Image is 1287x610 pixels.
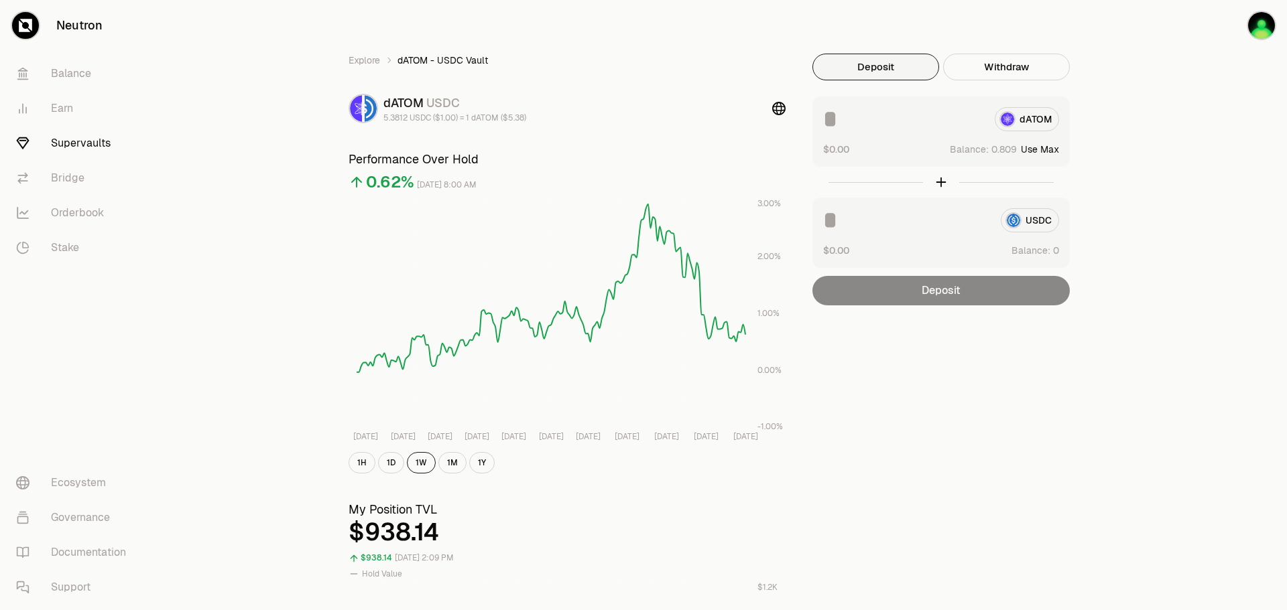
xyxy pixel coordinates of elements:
div: $938.14 [361,550,392,566]
img: USDC Logo [365,95,377,122]
div: [DATE] 2:09 PM [395,550,454,566]
a: Explore [349,54,380,67]
tspan: [DATE] [654,431,679,442]
span: Balance: [950,143,989,156]
div: dATOM [383,94,526,112]
tspan: [DATE] [539,431,564,442]
a: Earn [5,91,145,126]
nav: breadcrumb [349,54,786,67]
img: dATOM Logo [350,95,362,122]
tspan: 1.00% [757,308,780,319]
button: 1H [349,452,375,473]
tspan: [DATE] [428,431,452,442]
a: Supervaults [5,126,145,161]
a: Balance [5,56,145,91]
h3: My Position TVL [349,500,786,519]
tspan: [DATE] [465,431,489,442]
tspan: [DATE] [501,431,526,442]
button: 1Y [469,452,495,473]
a: Ecosystem [5,465,145,500]
button: 1D [378,452,404,473]
div: [DATE] 8:00 AM [417,177,477,193]
div: $938.14 [349,519,786,546]
button: Deposit [812,54,939,80]
a: Documentation [5,535,145,570]
span: dATOM - USDC Vault [397,54,488,67]
a: Bridge [5,161,145,196]
span: Balance: [1012,244,1050,257]
tspan: [DATE] [576,431,601,442]
tspan: 3.00% [757,198,781,209]
tspan: [DATE] [694,431,719,442]
span: USDC [426,95,460,110]
div: 5.3812 USDC ($1.00) = 1 dATOM ($5.38) [383,112,526,123]
button: 1M [438,452,467,473]
tspan: 0.00% [757,365,782,376]
tspan: [DATE] [733,431,758,442]
h3: Performance Over Hold [349,150,786,169]
tspan: 2.00% [757,251,781,262]
button: $0.00 [823,243,849,257]
button: Withdraw [943,54,1070,80]
div: 0.62% [366,171,414,193]
a: Orderbook [5,196,145,230]
span: Hold Value [362,568,402,579]
a: Governance [5,500,145,535]
a: Stake [5,230,145,265]
tspan: -1.00% [757,421,783,432]
tspan: $1.2K [757,582,778,593]
a: Support [5,570,145,605]
button: 1W [407,452,436,473]
tspan: [DATE] [391,431,416,442]
img: Baerentatze [1248,12,1275,39]
button: Use Max [1021,143,1059,156]
button: $0.00 [823,142,849,156]
tspan: [DATE] [353,431,378,442]
tspan: [DATE] [615,431,639,442]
